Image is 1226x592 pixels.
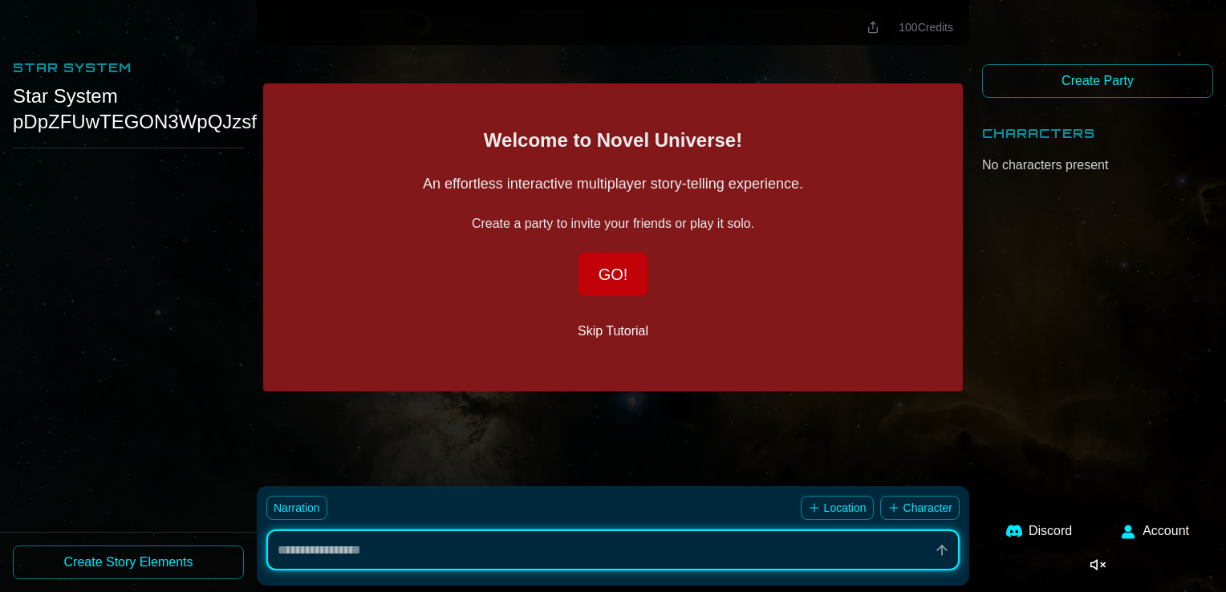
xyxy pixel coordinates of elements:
[982,64,1213,98] button: Create Party
[1110,512,1199,550] button: Account
[1006,523,1022,539] img: Discord
[13,83,244,135] div: Star System pDpZFUwTEGON3WpQJzsf0yM4q252
[860,18,886,37] button: Share this location
[266,496,327,520] button: Narration
[578,253,648,296] button: GO!
[997,512,1082,550] a: Discord
[13,58,244,77] h2: Star System
[801,496,874,520] button: Location
[565,315,661,347] button: Skip Tutorial
[484,128,742,153] h1: Welcome to Novel Universe!
[423,172,803,195] h2: An effortless interactive multiplayer story-telling experience.
[1077,550,1118,579] button: Enable music
[982,124,1213,143] h2: Characters
[982,156,1213,175] div: No characters present
[899,21,953,34] span: 100 Credits
[880,496,960,520] button: Character
[892,16,960,39] button: 100Credits
[472,214,754,233] p: Create a party to invite your friends or play it solo.
[1120,523,1136,539] img: User
[13,545,244,579] button: Create Story Elements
